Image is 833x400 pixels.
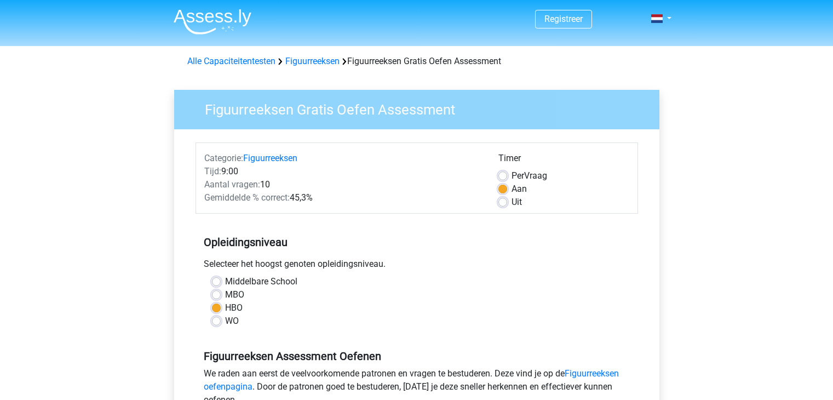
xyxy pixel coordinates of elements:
label: Aan [512,182,527,196]
div: 9:00 [196,165,490,178]
span: Categorie: [204,153,243,163]
span: Aantal vragen: [204,179,260,190]
div: Figuurreeksen Gratis Oefen Assessment [183,55,651,68]
h5: Figuurreeksen Assessment Oefenen [204,350,630,363]
label: Middelbare School [225,275,297,288]
label: Vraag [512,169,547,182]
span: Gemiddelde % correct: [204,192,290,203]
label: Uit [512,196,522,209]
label: MBO [225,288,244,301]
label: HBO [225,301,243,315]
label: WO [225,315,239,328]
a: Figuurreeksen [243,153,297,163]
a: Alle Capaciteitentesten [187,56,275,66]
div: 45,3% [196,191,490,204]
div: Selecteer het hoogst genoten opleidingsniveau. [196,258,638,275]
span: Tijd: [204,166,221,176]
h3: Figuurreeksen Gratis Oefen Assessment [192,97,651,118]
span: Per [512,170,524,181]
h5: Opleidingsniveau [204,231,630,253]
div: Timer [498,152,629,169]
a: Registreer [544,14,583,24]
img: Assessly [174,9,251,35]
div: 10 [196,178,490,191]
a: Figuurreeksen [285,56,340,66]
